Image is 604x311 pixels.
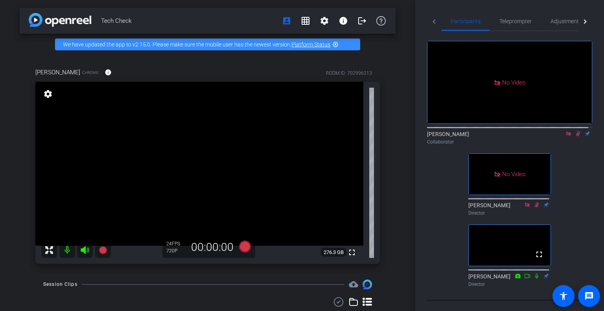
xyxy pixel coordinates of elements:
[35,68,80,77] span: [PERSON_NAME]
[427,130,592,145] div: [PERSON_NAME]
[468,201,551,217] div: [PERSON_NAME]
[166,248,186,254] div: 720P
[349,280,358,289] span: Destinations for your clips
[559,291,568,301] mat-icon: accessibility
[55,39,360,50] div: We have updated the app to v2.15.0. Please make sure the mobile user has the newest version.
[499,18,532,24] span: Teleprompter
[349,280,358,289] mat-icon: cloud_upload
[347,248,357,257] mat-icon: fullscreen
[43,280,77,288] div: Session Clips
[363,280,372,289] img: Session clips
[186,241,239,254] div: 00:00:00
[551,18,582,24] span: Adjustments
[502,171,525,178] span: No Video
[321,248,346,257] span: 276.3 GB
[29,13,91,27] img: app-logo
[332,41,339,48] mat-icon: highlight_off
[451,18,481,24] span: Participants
[82,70,99,75] span: Chrome
[468,281,551,288] div: Director
[172,241,180,247] span: FPS
[468,272,551,288] div: [PERSON_NAME]
[339,16,348,26] mat-icon: info
[502,79,525,86] span: No Video
[42,89,53,99] mat-icon: settings
[357,16,367,26] mat-icon: logout
[105,69,112,76] mat-icon: info
[427,138,592,145] div: Collaborator
[291,41,330,48] a: Platform Status
[320,16,329,26] mat-icon: settings
[166,241,186,247] div: 24
[326,70,372,77] div: ROOM ID: 702996213
[282,16,291,26] mat-icon: account_box
[468,210,551,217] div: Director
[101,13,277,29] span: Tech Check
[534,250,544,259] mat-icon: fullscreen
[301,16,310,26] mat-icon: grid_on
[584,291,594,301] mat-icon: message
